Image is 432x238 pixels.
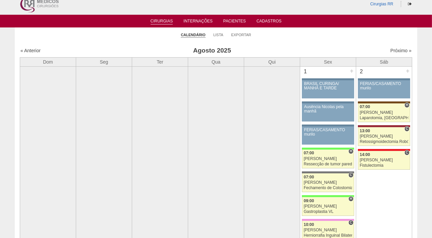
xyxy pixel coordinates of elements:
div: + [405,67,411,75]
a: Ausência Nicolas pela manhã [302,103,354,122]
a: FÉRIAS/CASAMENTO murilo [358,80,410,98]
div: Ressecção de tumor parede abdominal pélvica [304,162,353,166]
span: 13:00 [360,129,370,133]
div: 2 [356,67,367,77]
a: FÉRIAS/CASAMENTO murilo [302,127,354,145]
th: Qua [188,57,244,66]
div: Key: Aviso [358,78,410,80]
div: Key: Aviso [302,78,354,80]
span: 07:00 [360,104,370,109]
a: H 07:00 [PERSON_NAME] Laparotomia, [GEOGRAPHIC_DATA], Drenagem, Bridas [358,103,410,122]
div: + [349,67,355,75]
span: Hospital [348,196,354,202]
a: « Anterior [20,48,41,53]
div: [PERSON_NAME] [360,134,409,139]
div: Key: Brasil [302,195,354,197]
a: Cirurgias RR [370,2,393,6]
div: [PERSON_NAME] [360,158,409,162]
a: Próximo » [390,48,412,53]
div: Fistulectomia [360,163,409,168]
a: C 13:00 [PERSON_NAME] Retossigmoidectomia Robótica [358,127,410,146]
span: 07:00 [304,151,314,155]
h3: Agosto 2025 [114,46,310,56]
a: Internações [183,19,213,25]
a: BRASIL CURINGA/ MANHÃ E TARDE [302,80,354,98]
a: Cirurgias [151,19,173,24]
i: Sair [408,2,412,6]
th: Dom [20,57,76,66]
div: [PERSON_NAME] [304,228,353,232]
div: [PERSON_NAME] [360,110,409,115]
th: Sex [300,57,356,66]
div: [PERSON_NAME] [304,204,353,209]
th: Ter [132,57,188,66]
div: [PERSON_NAME] [304,180,353,185]
div: Key: Assunção [358,149,410,151]
div: Key: Aviso [302,101,354,103]
div: Key: Albert Einstein [302,219,354,221]
th: Sáb [356,57,412,66]
div: Key: Brasil [302,148,354,150]
div: Key: Santa Joana [358,101,410,103]
div: Ausência Nicolas pela manhã [304,105,352,113]
span: Consultório [404,126,410,132]
a: C 07:00 [PERSON_NAME] Fechamento de Colostomia ou Enterostomia [302,173,354,192]
a: H 09:00 [PERSON_NAME] Gastroplastia VL [302,197,354,216]
div: Key: Aviso [302,125,354,127]
a: Pacientes [223,19,246,25]
span: Consultório [348,172,354,178]
span: 10:00 [304,222,314,227]
a: Cadastros [257,19,282,25]
span: Hospital [404,102,410,108]
div: Fechamento de Colostomia ou Enterostomia [304,186,353,190]
div: Key: Santa Catarina [302,171,354,173]
div: Key: Sírio Libanês [358,125,410,127]
span: 09:00 [304,199,314,203]
span: Consultório [404,150,410,155]
div: Herniorrafia Inguinal Bilateral [304,233,353,238]
span: 14:00 [360,152,370,157]
div: Gastroplastia VL [304,210,353,214]
div: FÉRIAS/CASAMENTO murilo [360,82,408,90]
div: Laparotomia, [GEOGRAPHIC_DATA], Drenagem, Bridas [360,116,409,120]
span: 07:00 [304,175,314,179]
span: Hospital [348,149,354,154]
div: FÉRIAS/CASAMENTO murilo [304,128,352,137]
a: Lista [213,32,223,37]
a: C 14:00 [PERSON_NAME] Fistulectomia [358,151,410,170]
div: [PERSON_NAME] [304,157,353,161]
div: 1 [300,67,311,77]
div: Retossigmoidectomia Robótica [360,140,409,144]
a: Calendário [181,32,205,37]
th: Seg [76,57,132,66]
span: Consultório [348,220,354,225]
a: Exportar [231,32,251,37]
a: H 07:00 [PERSON_NAME] Ressecção de tumor parede abdominal pélvica [302,150,354,168]
th: Qui [244,57,300,66]
div: BRASIL CURINGA/ MANHÃ E TARDE [304,82,352,90]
